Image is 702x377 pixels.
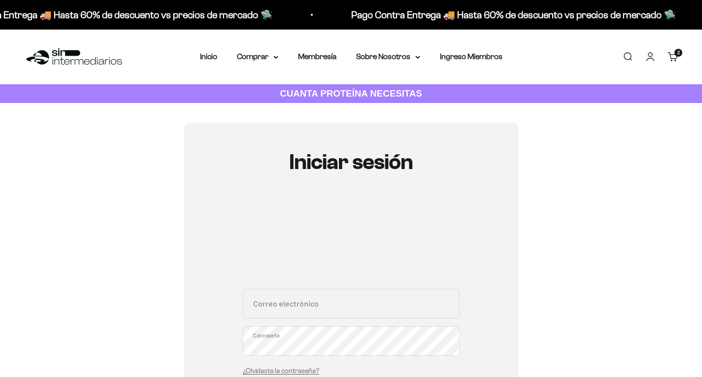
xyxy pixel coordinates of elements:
a: Membresía [298,52,336,61]
summary: Comprar [237,50,278,63]
summary: Sobre Nosotros [356,50,420,63]
h1: Iniciar sesión [243,150,460,174]
p: Pago Contra Entrega 🚚 Hasta 60% de descuento vs precios de mercado 🛸 [345,7,669,23]
a: Ingreso Miembros [440,52,502,61]
span: 2 [677,50,680,55]
a: ¿Olvidaste la contraseña? [243,367,319,375]
a: Inicio [200,52,217,61]
strong: CUANTA PROTEÍNA NECESITAS [280,88,422,99]
iframe: Social Login Buttons [243,203,460,277]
